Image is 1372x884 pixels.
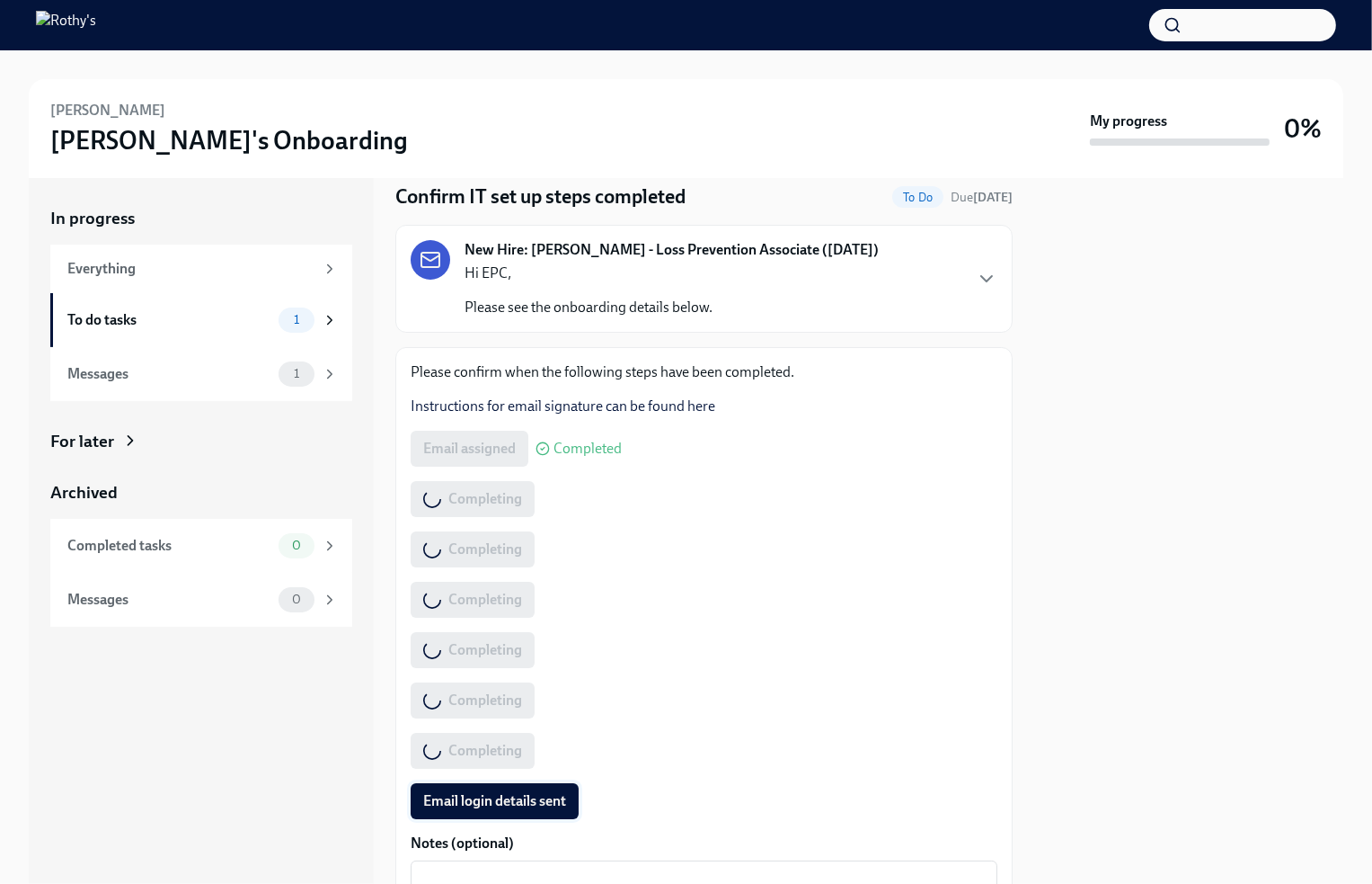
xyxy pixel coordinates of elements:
h4: Confirm IT set up steps completed [395,183,686,210]
span: 0 [281,539,312,552]
p: Please see the onboarding details below. [465,298,713,317]
a: Messages0 [50,573,352,627]
div: For later [50,430,114,453]
span: Due [951,190,1013,205]
a: Completed tasks0 [50,519,352,573]
button: Email login details sent [411,783,579,819]
div: Messages [67,364,271,384]
strong: [DATE] [973,190,1013,205]
h3: 0% [1284,112,1322,145]
a: Instructions for email signature can be found here [411,397,715,415]
a: To do tasks1 [50,293,352,347]
p: Please confirm when the following steps have been completed. [411,362,997,382]
div: To do tasks [67,310,271,330]
strong: My progress [1090,112,1167,131]
h3: [PERSON_NAME]'s Onboarding [50,124,408,156]
a: Messages1 [50,347,352,401]
span: To Do [892,191,943,204]
div: Completed tasks [67,536,271,556]
h6: [PERSON_NAME] [50,101,165,121]
a: Archived [50,481,352,505]
div: Messages [67,590,271,610]
img: Rothy's [36,11,96,40]
a: For later [50,430,352,453]
label: Notes (optional) [411,834,997,853]
strong: New Hire: [PERSON_NAME] - Loss Prevention Associate ([DATE]) [465,240,879,260]
span: Completed [553,442,622,456]
span: 1 [283,367,310,380]
span: Email login details sent [423,792,566,810]
p: Hi EPC, [465,263,713,283]
span: 1 [283,313,310,326]
span: September 13th, 2025 09:00 [951,189,1013,206]
span: 0 [281,593,312,606]
div: Everything [67,259,314,279]
a: In progress [50,207,352,230]
a: Everything [50,245,352,293]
